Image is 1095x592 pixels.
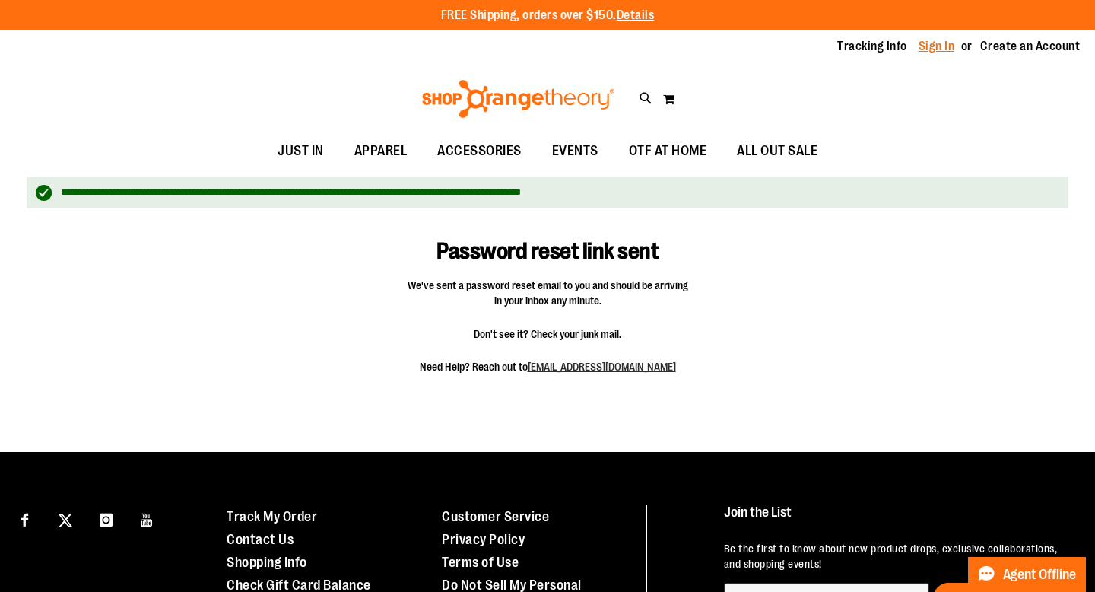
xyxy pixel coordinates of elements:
[407,359,688,374] span: Need Help? Reach out to
[227,532,294,547] a: Contact Us
[370,216,725,265] h1: Password reset link sent
[1003,568,1076,582] span: Agent Offline
[552,134,598,168] span: EVENTS
[407,326,688,342] span: Don't see it? Check your junk mail.
[437,134,522,168] span: ACCESSORIES
[93,505,119,532] a: Visit our Instagram page
[134,505,160,532] a: Visit our Youtube page
[278,134,324,168] span: JUST IN
[724,541,1066,571] p: Be the first to know about new product drops, exclusive collaborations, and shopping events!
[617,8,655,22] a: Details
[980,38,1081,55] a: Create an Account
[528,361,676,373] a: [EMAIL_ADDRESS][DOMAIN_NAME]
[442,509,549,524] a: Customer Service
[227,555,307,570] a: Shopping Info
[629,134,707,168] span: OTF AT HOME
[737,134,817,168] span: ALL OUT SALE
[919,38,955,55] a: Sign In
[407,278,688,308] span: We've sent a password reset email to you and should be arriving in your inbox any minute.
[441,7,655,24] p: FREE Shipping, orders over $150.
[442,532,525,547] a: Privacy Policy
[354,134,408,168] span: APPAREL
[420,80,617,118] img: Shop Orangetheory
[11,505,38,532] a: Visit our Facebook page
[442,555,519,570] a: Terms of Use
[837,38,907,55] a: Tracking Info
[52,505,79,532] a: Visit our X page
[724,505,1066,533] h4: Join the List
[59,514,72,527] img: Twitter
[968,557,1086,592] button: Agent Offline
[227,509,317,524] a: Track My Order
